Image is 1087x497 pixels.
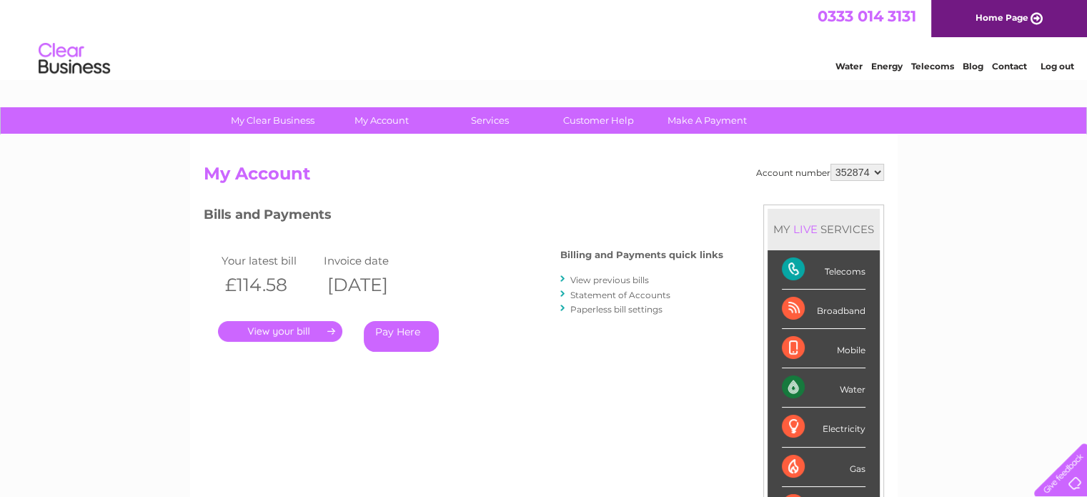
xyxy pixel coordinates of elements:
a: Log out [1040,61,1073,72]
td: Your latest bill [218,251,321,270]
a: Customer Help [540,107,657,134]
div: Clear Business is a trading name of Verastar Limited (registered in [GEOGRAPHIC_DATA] No. 3667643... [207,8,882,69]
a: Water [835,61,863,72]
div: Water [782,368,865,408]
th: [DATE] [320,270,423,300]
div: Broadband [782,290,865,329]
a: Make A Payment [648,107,766,134]
a: Paperless bill settings [570,304,662,315]
a: Statement of Accounts [570,290,670,300]
div: Telecoms [782,250,865,290]
div: Electricity [782,408,865,447]
a: My Clear Business [214,107,332,134]
div: Account number [756,164,884,181]
h4: Billing and Payments quick links [560,250,723,260]
a: 0333 014 3131 [818,7,916,25]
div: Gas [782,448,865,487]
a: Pay Here [364,321,439,352]
a: My Account [322,107,440,134]
a: . [218,321,342,342]
div: LIVE [790,222,820,236]
a: Contact [992,61,1027,72]
a: Blog [963,61,983,72]
a: Telecoms [911,61,954,72]
img: logo.png [38,37,111,81]
a: Services [431,107,549,134]
a: View previous bills [570,275,649,285]
th: £114.58 [218,270,321,300]
div: Mobile [782,329,865,368]
td: Invoice date [320,251,423,270]
h3: Bills and Payments [204,205,723,230]
h2: My Account [204,164,884,191]
div: MY SERVICES [768,209,880,250]
a: Energy [871,61,903,72]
